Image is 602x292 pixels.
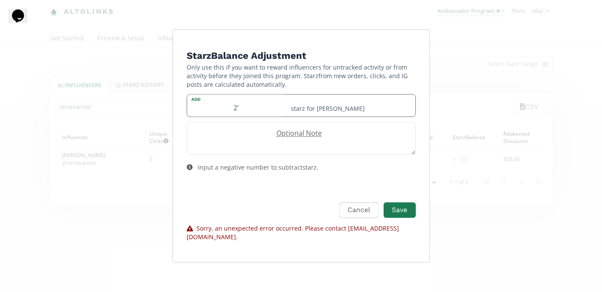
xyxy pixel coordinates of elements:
[286,94,415,116] div: starz for [PERSON_NAME]
[187,94,286,102] label: Add
[198,163,318,172] div: Input a negative number to subtract starz .
[9,9,36,34] iframe: chat widget
[187,49,416,63] h4: Starz Balance Adjustment
[187,128,407,138] label: Optional Note
[172,29,430,262] div: Edit Program
[187,63,416,89] p: Only use this if you want to reward influencers for untracked activity or from activity before th...
[339,202,378,218] button: Cancel
[187,225,416,242] div: Sorry, an unexpected error occurred. Please contact [EMAIL_ADDRESS][DOMAIN_NAME].
[384,202,415,218] button: Save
